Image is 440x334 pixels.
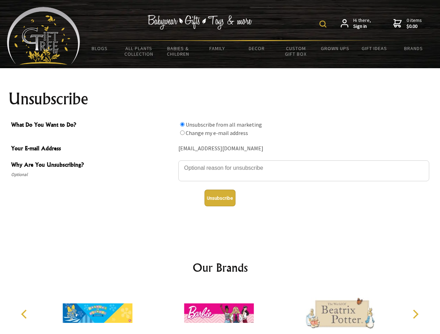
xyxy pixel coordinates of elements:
[186,129,248,136] label: Change my e-mail address
[11,120,175,130] span: What Do You Want to Do?
[353,17,371,30] span: Hi there,
[276,41,316,61] a: Custom Gift Box
[17,307,33,322] button: Previous
[159,41,198,61] a: Babies & Children
[119,41,159,61] a: All Plants Collection
[180,130,185,135] input: What Do You Want to Do?
[11,160,175,170] span: Why Are You Unsubscribing?
[315,41,355,56] a: Grown Ups
[353,23,371,30] strong: Sign in
[393,17,422,30] a: 0 items$0.00
[11,170,175,179] span: Optional
[394,41,433,56] a: Brands
[178,160,429,181] textarea: Why Are You Unsubscribing?
[80,41,119,56] a: BLOGS
[178,143,429,154] div: [EMAIL_ADDRESS][DOMAIN_NAME]
[341,17,371,30] a: Hi there,Sign in
[355,41,394,56] a: Gift Ideas
[407,23,422,30] strong: $0.00
[408,307,423,322] button: Next
[319,21,326,27] img: product search
[237,41,276,56] a: Decor
[180,122,185,127] input: What Do You Want to Do?
[148,15,252,30] img: Babywear - Gifts - Toys & more
[198,41,237,56] a: Family
[407,17,422,30] span: 0 items
[204,190,236,206] button: Unsubscribe
[14,259,426,276] h2: Our Brands
[7,7,80,65] img: Babyware - Gifts - Toys and more...
[11,144,175,154] span: Your E-mail Address
[8,90,432,107] h1: Unsubscribe
[186,121,262,128] label: Unsubscribe from all marketing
